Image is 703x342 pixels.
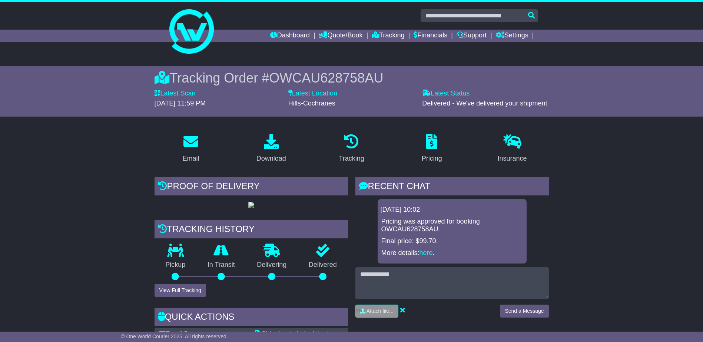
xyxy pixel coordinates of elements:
div: [DATE] 10:02 [381,206,524,214]
a: Email Documents [159,330,218,338]
p: Delivering [246,261,298,269]
div: Tracking Order # [155,70,549,86]
label: Latest Scan [155,90,196,98]
p: In Transit [196,261,246,269]
span: Hills-Cochranes [288,100,335,107]
span: [DATE] 11:59 PM [155,100,206,107]
div: Pricing [422,154,442,164]
a: Support [457,30,487,42]
a: Settings [496,30,528,42]
div: Proof of Delivery [155,177,348,197]
p: Delivered [298,261,348,269]
p: Pricing was approved for booking OWCAU628758AU. [381,218,523,234]
a: here [420,249,433,256]
div: Tracking [339,154,364,164]
a: Dashboard [270,30,310,42]
a: Tracking [334,131,369,166]
button: Send a Message [500,305,548,318]
a: Download [252,131,291,166]
a: Financials [414,30,447,42]
a: Email [178,131,204,166]
label: Latest Status [422,90,470,98]
span: © One World Courier 2025. All rights reserved. [121,333,228,339]
img: GetPodImage [248,202,254,208]
span: Delivered - We've delivered your shipment [422,100,547,107]
div: Download [256,154,286,164]
p: More details: . [381,249,523,257]
div: Email [182,154,199,164]
div: Tracking history [155,220,348,240]
p: Final price: $99.70. [381,237,523,245]
span: OWCAU628758AU [269,70,383,85]
button: View Full Tracking [155,284,206,297]
div: RECENT CHAT [355,177,549,197]
p: Pickup [155,261,197,269]
a: Insurance [493,131,532,166]
div: Insurance [498,154,527,164]
a: Tracking [372,30,404,42]
div: Quick Actions [155,308,348,328]
a: Shipping Label - A4 printer [255,330,340,338]
a: Pricing [417,131,447,166]
label: Latest Location [288,90,337,98]
a: Quote/Book [319,30,362,42]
